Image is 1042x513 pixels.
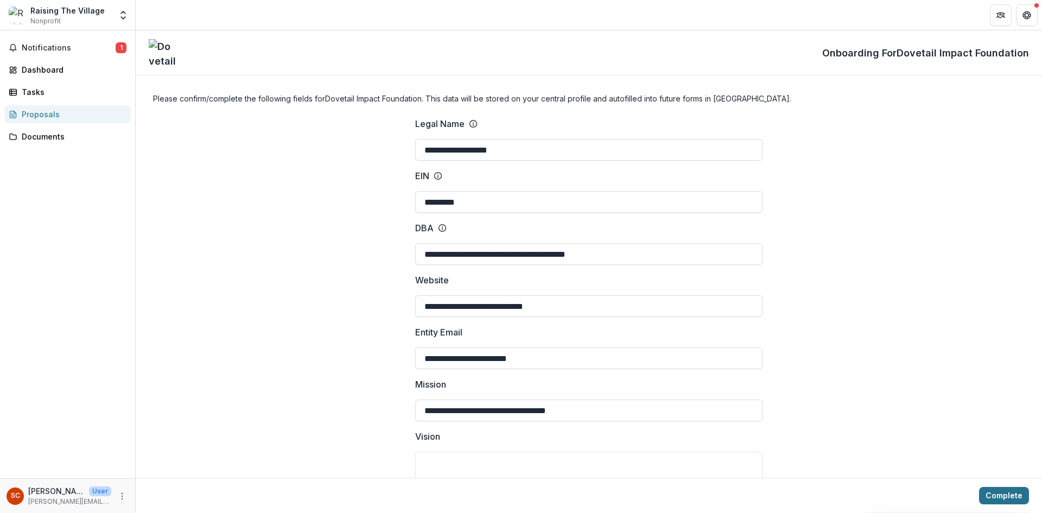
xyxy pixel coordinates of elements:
a: Documents [4,128,131,145]
button: Open entity switcher [116,4,131,26]
a: Proposals [4,105,131,123]
span: Nonprofit [30,16,61,26]
p: User [89,486,111,496]
p: Website [415,274,449,287]
button: Notifications1 [4,39,131,56]
p: [PERSON_NAME][EMAIL_ADDRESS][DOMAIN_NAME] [28,497,111,506]
div: Shawn Cheung [11,492,20,499]
button: Get Help [1016,4,1038,26]
p: Onboarding For Dovetail Impact Foundation [822,46,1029,60]
div: Tasks [22,86,122,98]
button: Complete [979,487,1029,504]
p: Vision [415,430,440,443]
span: Notifications [22,43,116,53]
p: DBA [415,221,434,235]
p: Legal Name [415,117,465,130]
button: More [116,490,129,503]
p: Mission [415,378,446,391]
span: 1 [116,42,126,53]
a: Tasks [4,83,131,101]
div: Dashboard [22,64,122,75]
div: Documents [22,131,122,142]
div: Proposals [22,109,122,120]
img: Dovetail Impact Foundation logo [149,39,176,66]
p: EIN [415,169,429,182]
p: Entity Email [415,326,462,339]
p: [PERSON_NAME] [28,485,85,497]
a: Dashboard [4,61,131,79]
img: Raising The Village [9,7,26,24]
h4: Please confirm/complete the following fields for Dovetail Impact Foundation . This data will be s... [153,93,1025,104]
div: Raising The Village [30,5,105,16]
button: Partners [990,4,1012,26]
